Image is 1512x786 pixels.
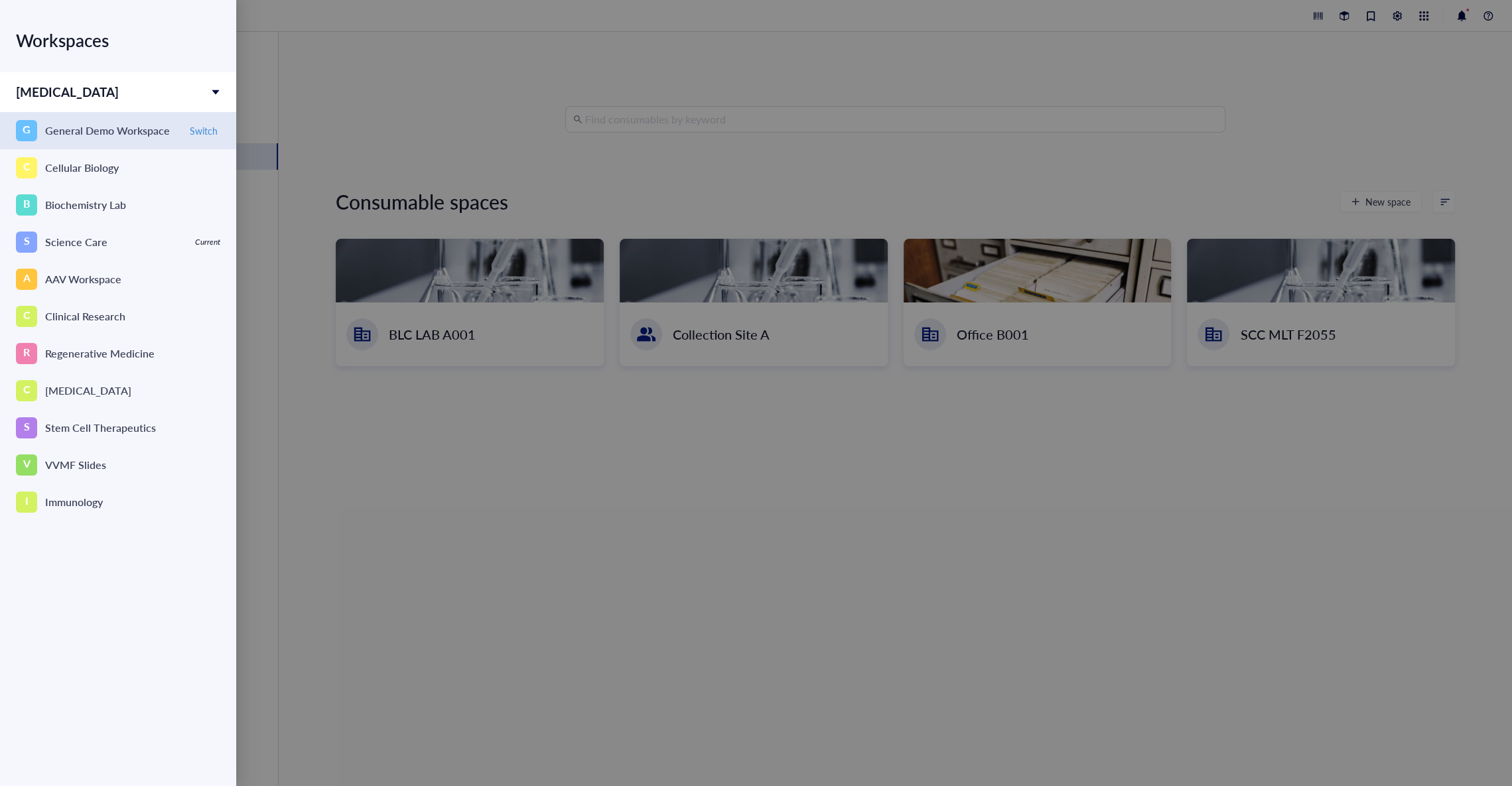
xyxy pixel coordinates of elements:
[45,233,107,251] div: Science Care
[23,455,31,472] span: V
[16,83,119,101] span: [MEDICAL_DATA]
[23,121,31,137] span: G
[24,418,30,434] span: S
[45,344,155,363] div: Regenerative Medicine
[23,269,31,286] span: A
[23,344,30,360] span: R
[23,381,31,397] span: C
[187,123,220,139] button: Switch
[45,270,121,289] div: AAV Workspace
[23,306,31,323] span: C
[195,237,220,247] div: Current
[45,121,170,140] div: General Demo Workspace
[45,456,106,474] div: VVMF Slides
[23,158,31,174] span: C
[45,196,126,214] div: Biochemistry Lab
[16,22,220,59] div: Workspaces
[45,419,156,437] div: Stem Cell Therapeutics
[45,307,125,326] div: Clinical Research
[45,493,103,511] div: Immunology
[45,381,131,400] div: [MEDICAL_DATA]
[23,195,31,212] span: B
[25,492,29,509] span: I
[45,159,119,177] div: Cellular Biology
[190,125,218,137] span: Switch
[24,232,30,249] span: S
